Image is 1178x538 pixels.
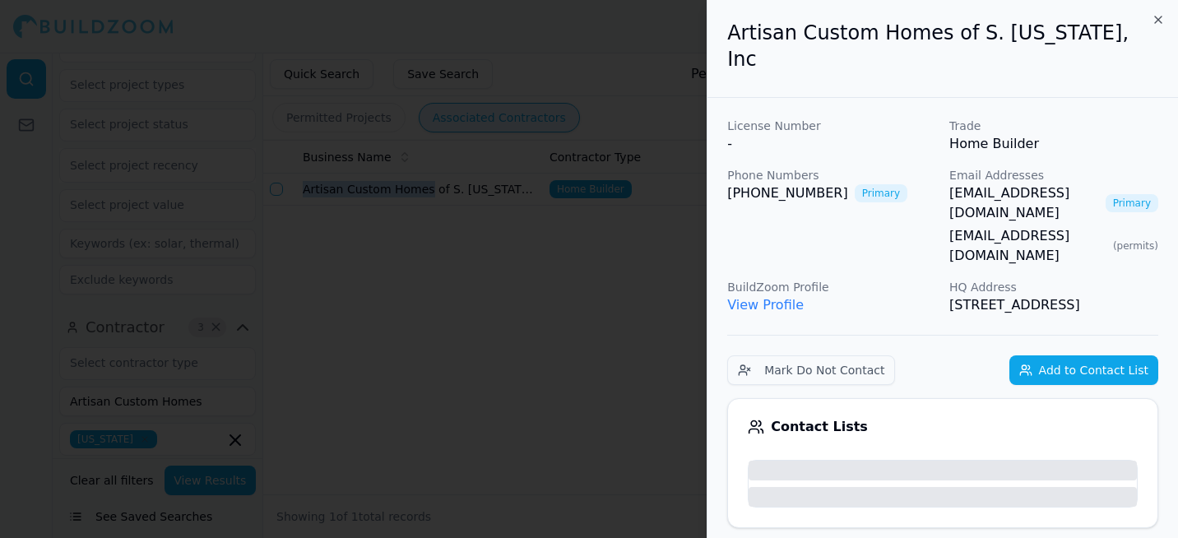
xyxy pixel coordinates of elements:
span: Primary [855,184,907,202]
a: View Profile [727,297,804,313]
p: Trade [949,118,1158,134]
p: HQ Address [949,279,1158,295]
button: Add to Contact List [1009,355,1158,385]
a: [EMAIL_ADDRESS][DOMAIN_NAME] [949,226,1106,266]
p: Email Addresses [949,167,1158,183]
p: [STREET_ADDRESS] [949,295,1158,315]
button: Mark Do Not Contact [727,355,895,385]
p: BuildZoom Profile [727,279,936,295]
a: [PHONE_NUMBER] [727,183,848,203]
p: Phone Numbers [727,167,936,183]
a: [EMAIL_ADDRESS][DOMAIN_NAME] [949,183,1099,223]
h2: Artisan Custom Homes of S. [US_STATE], Inc [727,20,1158,72]
p: - [727,134,936,154]
span: ( permits ) [1113,239,1158,253]
span: Primary [1106,194,1158,212]
p: Home Builder [949,134,1158,154]
p: License Number [727,118,936,134]
div: Contact Lists [748,419,1138,435]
